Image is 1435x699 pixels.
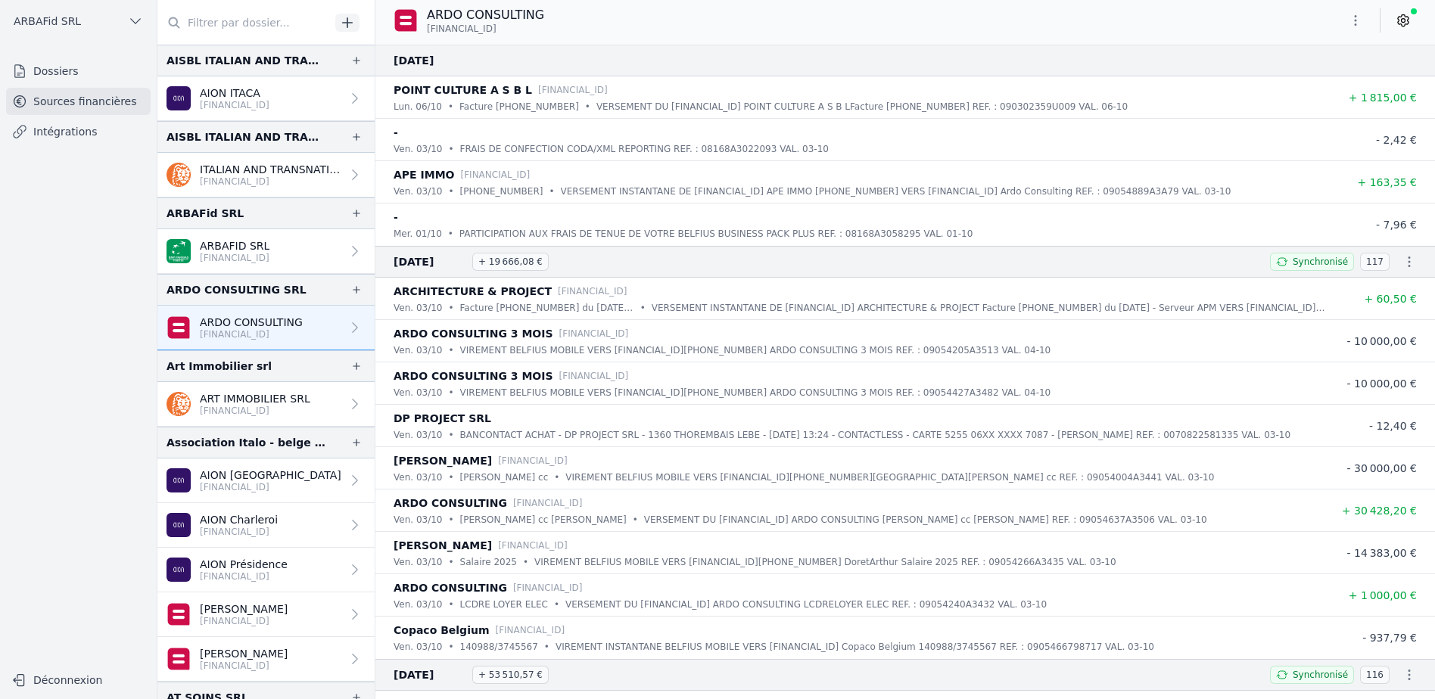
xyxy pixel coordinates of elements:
[554,597,559,612] div: •
[1347,335,1417,347] span: - 10 000,00 €
[460,597,548,612] p: LCDRE LOYER ELEC
[448,385,453,400] div: •
[652,300,1326,315] p: VERSEMENT INSTANTANE DE [FINANCIAL_ID] ARCHITECTURE & PROJECT Facture [PHONE_NUMBER] du [DATE] - ...
[394,51,466,70] span: [DATE]
[460,639,538,654] p: 140988/3745567
[472,253,549,271] span: + 19 666,08 €
[167,468,191,492] img: AION_BMPBBEBBXXX.png
[200,646,288,661] p: [PERSON_NAME]
[460,343,1051,358] p: VIREMENT BELFIUS MOBILE VERS [FINANCIAL_ID][PHONE_NUMBER] ARDO CONSULTING 3 MOIS REF. : 09054205A...
[498,538,568,553] p: [FINANCIAL_ID]
[200,601,288,617] p: [PERSON_NAME]
[394,343,442,358] p: ven. 03/10
[549,184,554,199] div: •
[157,637,375,682] a: [PERSON_NAME] [FINANCIAL_ID]
[1293,669,1348,681] span: Synchronisé
[6,88,151,115] a: Sources financières
[394,253,466,271] span: [DATE]
[394,325,553,343] p: ARDO CONSULTING 3 MOIS
[523,555,528,570] div: •
[561,184,1231,199] p: VERSEMENT INSTANTANE DE [FINANCIAL_ID] APE IMMO [PHONE_NUMBER] VERS [FINANCIAL_ID] Ardo Consultin...
[200,85,269,101] p: AION ITACA
[460,300,634,315] p: Facture [PHONE_NUMBER] du [DATE] - Serveur APM
[565,470,1214,485] p: VIREMENT BELFIUS MOBILE VERS [FINANCIAL_ID][PHONE_NUMBER][GEOGRAPHIC_DATA][PERSON_NAME] cc REF. :...
[558,284,627,299] p: [FINANCIAL_ID]
[167,602,191,626] img: belfius-1.png
[157,458,375,503] a: AION [GEOGRAPHIC_DATA] [FINANCIAL_ID]
[157,548,375,592] a: AION Présidence [FINANCIAL_ID]
[394,639,442,654] p: ven. 03/10
[157,382,375,427] a: ART IMMOBILIER SRL [FINANCIAL_ID]
[6,118,151,145] a: Intégrations
[1362,632,1417,644] span: - 937,79 €
[427,23,496,35] span: [FINANCIAL_ID]
[200,391,310,406] p: ART IMMOBILIER SRL
[459,99,579,114] p: Facture [PHONE_NUMBER]
[394,470,442,485] p: ven. 03/10
[460,555,517,570] p: Salaire 2025
[559,368,629,384] p: [FINANCIAL_ID]
[157,9,330,36] input: Filtrer par dossier...
[513,496,583,511] p: [FINANCIAL_ID]
[157,229,375,274] a: ARBAFID SRL [FINANCIAL_ID]
[1347,547,1417,559] span: - 14 383,00 €
[496,623,565,638] p: [FINANCIAL_ID]
[394,184,442,199] p: ven. 03/10
[200,99,269,111] p: [FINANCIAL_ID]
[167,315,191,340] img: belfius.png
[167,163,191,187] img: ing.png
[394,536,492,555] p: [PERSON_NAME]
[394,452,492,470] p: [PERSON_NAME]
[167,281,307,299] div: ARDO CONSULTING SRL
[394,166,455,184] p: APE IMMO
[157,76,375,121] a: AION ITACA [FINANCIAL_ID]
[200,557,288,572] p: AION Présidence
[394,512,442,527] p: ven. 03/10
[1360,666,1390,684] span: 116
[460,385,1051,400] p: VIREMENT BELFIUS MOBILE VERS [FINANCIAL_ID][PHONE_NUMBER] ARDO CONSULTING 3 MOIS REF. : 09054427A...
[200,238,269,253] p: ARBAFID SRL
[559,326,629,341] p: [FINANCIAL_ID]
[448,226,453,241] div: •
[394,597,442,612] p: ven. 03/10
[394,579,507,597] p: ARDO CONSULTING
[6,9,151,33] button: ARBAFid SRL
[167,647,191,671] img: belfius-1.png
[1357,176,1417,188] span: + 163,35 €
[460,141,829,157] p: FRAIS DE CONFECTION CODA/XML REPORTING REF. : 08168A3022093 VAL. 03-10
[200,526,278,538] p: [FINANCIAL_ID]
[200,315,303,330] p: ARDO CONSULTING
[394,282,552,300] p: ARCHITECTURE & PROJECT
[14,14,81,29] span: ARBAFid SRL
[596,99,1128,114] p: VERSEMENT DU [FINANCIAL_ID] POINT CULTURE A S B LFacture [PHONE_NUMBER] REF. : 090302359U009 VAL....
[167,392,191,416] img: ing.png
[1349,92,1417,104] span: + 1 815,00 €
[167,86,191,110] img: AION_BMPBBEBBXXX.png
[448,427,453,443] div: •
[448,343,453,358] div: •
[1364,293,1417,305] span: + 60,50 €
[394,226,442,241] p: mer. 01/10
[200,570,288,582] p: [FINANCIAL_ID]
[448,184,453,199] div: •
[394,621,490,639] p: Copaco Belgium
[394,123,398,141] p: -
[167,513,191,537] img: AION_BMPBBEBBXXX.png
[157,592,375,637] a: [PERSON_NAME] [FINANCIAL_ID]
[394,494,507,512] p: ARDO CONSULTING
[472,666,549,684] span: + 53 510,57 €
[167,558,191,582] img: AION_BMPBBEBBXXX.png
[544,639,549,654] div: •
[394,427,442,443] p: ven. 03/10
[394,409,491,427] p: DP PROJECT SRL
[200,468,341,483] p: AION [GEOGRAPHIC_DATA]
[1376,134,1417,146] span: - 2,42 €
[394,8,418,33] img: belfius.png
[167,433,326,452] div: Association Italo - belge pour l'Assistance INCA - CGIL aux Travailleurs [DEMOGRAPHIC_DATA]
[633,512,638,527] div: •
[200,405,310,417] p: [FINANCIAL_ID]
[1342,505,1417,517] span: + 30 428,20 €
[167,128,326,146] div: AISBL ITALIAN AND TRANSNATIONAL ASSOCIATION FOR COMMUNITIES ABROAD
[200,176,341,188] p: [FINANCIAL_ID]
[460,512,627,527] p: [PERSON_NAME] cc [PERSON_NAME]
